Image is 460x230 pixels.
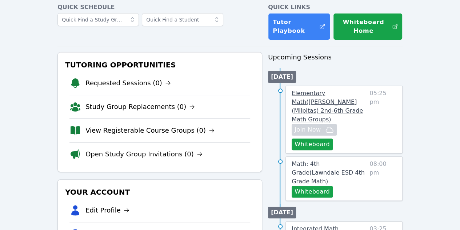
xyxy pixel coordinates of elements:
[85,149,203,159] a: Open Study Group Invitations (0)
[85,78,171,88] a: Requested Sessions (0)
[268,52,403,62] h3: Upcoming Sessions
[292,139,333,150] button: Whiteboard
[268,71,296,83] li: [DATE]
[292,124,337,136] button: Join Now
[292,160,365,185] span: Math: 4th Grade ( Lawndale ESD 4th Grade Math )
[333,13,403,40] button: Whiteboard Home
[369,89,396,150] span: 05:25 pm
[57,3,262,12] h4: Quick Schedule
[85,102,195,112] a: Study Group Replacements (0)
[57,13,139,26] input: Quick Find a Study Group
[292,90,363,123] span: Elementary Math ( [PERSON_NAME] (Milpitas) 2nd-6th Grade Math Groups )
[142,13,223,26] input: Quick Find a Student
[268,207,296,218] li: [DATE]
[85,125,215,136] a: View Registerable Course Groups (0)
[268,13,330,40] a: Tutor Playbook
[292,186,333,198] button: Whiteboard
[64,186,256,199] h3: Your Account
[295,125,321,134] span: Join Now
[85,205,129,215] a: Edit Profile
[292,89,367,124] a: Elementary Math([PERSON_NAME] (Milpitas) 2nd-6th Grade Math Groups)
[369,160,396,198] span: 08:00 pm
[292,160,367,186] a: Math: 4th Grade(Lawndale ESD 4th Grade Math)
[64,58,256,71] h3: Tutoring Opportunities
[268,3,403,12] h4: Quick Links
